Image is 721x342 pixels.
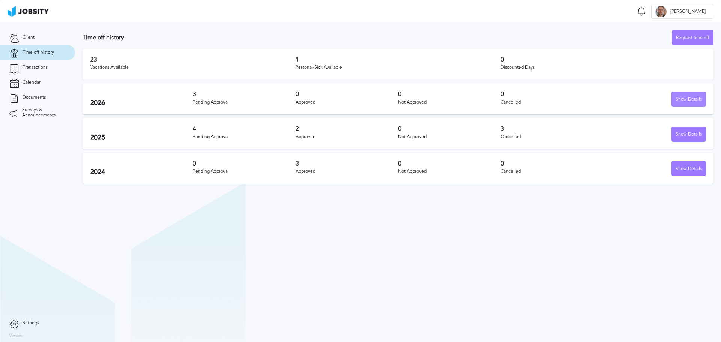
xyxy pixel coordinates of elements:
[193,125,295,132] h3: 4
[501,100,603,105] div: Cancelled
[398,169,501,174] div: Not Approved
[23,35,35,40] span: Client
[193,160,295,167] h3: 0
[90,65,296,70] div: Vacations Available
[501,125,603,132] h3: 3
[90,134,193,142] h2: 2025
[23,80,41,85] span: Calendar
[193,100,295,105] div: Pending Approval
[296,169,398,174] div: Approved
[296,65,501,70] div: Personal/Sick Available
[23,50,54,55] span: Time off history
[655,6,667,17] div: A
[672,161,706,176] div: Show Details
[501,134,603,140] div: Cancelled
[672,127,706,142] div: Show Details
[296,56,501,63] h3: 1
[501,56,706,63] h3: 0
[193,91,295,98] h3: 3
[671,92,706,107] button: Show Details
[398,125,501,132] h3: 0
[667,9,709,14] span: [PERSON_NAME]
[193,134,295,140] div: Pending Approval
[23,95,46,100] span: Documents
[296,134,398,140] div: Approved
[501,169,603,174] div: Cancelled
[671,161,706,176] button: Show Details
[501,65,706,70] div: Discounted Days
[90,168,193,176] h2: 2024
[90,99,193,107] h2: 2026
[398,91,501,98] h3: 0
[8,6,49,17] img: ab4bad089aa723f57921c736e9817d99.png
[296,125,398,132] h3: 2
[23,65,48,70] span: Transactions
[501,160,603,167] h3: 0
[90,56,296,63] h3: 23
[398,100,501,105] div: Not Approved
[296,91,398,98] h3: 0
[672,92,706,107] div: Show Details
[296,160,398,167] h3: 3
[23,321,39,326] span: Settings
[22,107,66,118] span: Surveys & Announcements
[398,160,501,167] h3: 0
[83,34,672,41] h3: Time off history
[296,100,398,105] div: Approved
[9,334,23,339] label: Version:
[193,169,295,174] div: Pending Approval
[501,91,603,98] h3: 0
[671,127,706,142] button: Show Details
[672,30,713,45] button: Request time off
[398,134,501,140] div: Not Approved
[651,4,713,19] button: A[PERSON_NAME]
